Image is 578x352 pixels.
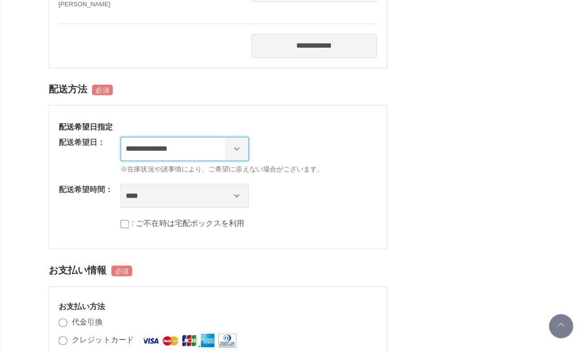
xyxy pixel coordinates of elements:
[71,316,102,325] label: 代金引換
[58,121,375,131] h3: 配送希望日指定
[120,163,375,173] span: ※在庫状況や諸事情により、ご希望に添えない場合がございます。
[58,300,375,310] h3: お支払い方法
[48,78,385,100] h2: 配送方法
[58,183,112,195] dt: 配送希望時間：
[58,136,105,148] dt: 配送希望日：
[131,218,243,226] label: : ご不在時は宅配ボックスを利用
[48,258,385,280] h2: お支払い情報
[71,334,133,342] label: クレジットカード
[140,331,235,346] img: クレジットカード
